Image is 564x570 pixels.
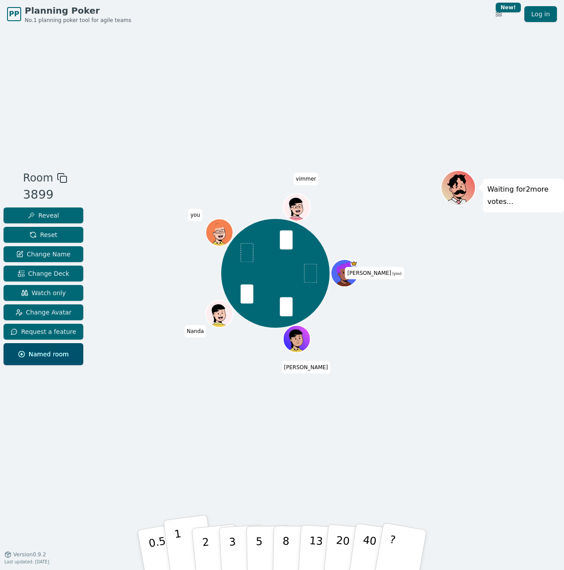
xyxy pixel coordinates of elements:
button: Reset [4,227,83,243]
span: Change Deck [18,269,69,278]
span: Click to change your name [345,267,404,279]
span: Click to change your name [293,173,318,185]
span: Last updated: [DATE] [4,559,49,564]
div: New! [496,3,521,12]
button: Reveal [4,207,83,223]
button: Change Avatar [4,304,83,320]
span: PP [9,9,19,19]
span: Click to change your name [188,209,202,221]
span: Change Name [16,250,70,259]
p: Waiting for 2 more votes... [487,183,560,208]
span: Room [23,170,53,186]
span: Planning Poker [25,4,131,17]
span: Version 0.9.2 [13,551,46,558]
div: 3899 [23,186,67,204]
button: Change Name [4,246,83,262]
span: Change Avatar [15,308,72,317]
span: Click to change your name [282,361,330,374]
span: No.1 planning poker tool for agile teams [25,17,131,24]
span: Watch only [21,289,66,297]
span: Reveal [28,211,59,220]
button: Click to change your avatar [332,260,357,286]
span: Click to change your name [185,325,206,337]
span: Named room [18,350,69,359]
button: Named room [4,343,83,365]
span: bartholomew is the host [351,260,357,267]
a: PPPlanning PokerNo.1 planning poker tool for agile teams [7,4,131,24]
a: Log in [524,6,557,22]
button: Version0.9.2 [4,551,46,558]
span: Reset [30,230,57,239]
span: (you) [391,272,402,276]
button: Watch only [4,285,83,301]
span: Request a feature [11,327,76,336]
button: New! [491,6,507,22]
button: Change Deck [4,266,83,281]
button: Request a feature [4,324,83,340]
